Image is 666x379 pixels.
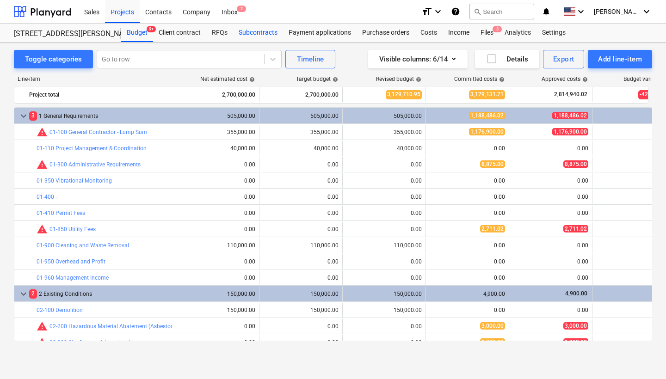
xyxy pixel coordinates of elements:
div: 0.00 [513,307,588,313]
span: help [497,77,505,82]
div: 0.00 [180,226,255,232]
span: Committed costs exceed revised budget [37,224,48,235]
div: 505,000.00 [180,113,255,119]
div: 0.00 [346,339,422,346]
div: 0.00 [263,194,339,200]
span: 3,000.00 [480,322,505,330]
div: Approved costs [542,76,588,82]
div: 0.00 [513,258,588,265]
div: 0.00 [346,194,422,200]
span: 1,900.00 [480,338,505,346]
a: 01-110 Project Management & Coordination [37,145,147,152]
div: 150,000.00 [180,291,255,297]
div: 2,700,000.00 [180,87,255,102]
div: 40,000.00 [346,145,422,152]
button: Search [469,4,534,19]
span: 1,176,900.00 [552,128,588,135]
div: Subcontracts [233,24,283,42]
div: 4,900.00 [430,291,505,297]
div: 0.00 [513,177,588,184]
div: 0.00 [513,145,588,152]
div: 0.00 [513,275,588,281]
span: 2 [237,6,246,12]
div: 0.00 [263,339,339,346]
div: 0.00 [430,307,505,313]
div: Target budget [296,76,338,82]
i: keyboard_arrow_down [641,6,652,17]
a: 01-300 Administrative Requirements [49,161,141,168]
div: 0.00 [513,210,588,216]
div: Committed costs [454,76,505,82]
a: 01-960 Management Income [37,275,109,281]
a: Files3 [475,24,499,42]
a: 01-350 Vibrational Monitoring [37,177,112,184]
div: 0.00 [263,258,339,265]
span: Committed costs exceed revised budget [37,337,48,348]
div: 0.00 [180,258,255,265]
div: Budget [121,24,153,42]
a: Purchase orders [357,24,415,42]
a: Budget9+ [121,24,153,42]
a: 02-300 Site Surveys & Investigations [49,339,140,346]
button: Details [475,50,539,68]
span: 2,711.02 [480,225,505,232]
div: 0.00 [513,242,588,249]
a: RFQs [206,24,233,42]
a: 01-410 Permit Fees [37,210,85,216]
div: 0.00 [346,258,422,265]
div: 0.00 [180,210,255,216]
a: Analytics [499,24,536,42]
div: 0.00 [263,323,339,330]
span: 8,875.00 [563,160,588,168]
i: keyboard_arrow_down [432,6,444,17]
span: 9+ [147,26,156,32]
div: 0.00 [346,177,422,184]
span: Committed costs exceed revised budget [37,321,48,332]
button: Add line-item [588,50,652,68]
div: Project total [29,87,172,102]
span: Committed costs exceed revised budget [37,127,48,138]
span: 3 [493,26,502,32]
div: 40,000.00 [263,145,339,152]
div: Details [486,53,528,65]
a: 01-950 Overhead and Profit [37,258,105,265]
div: 0.00 [430,275,505,281]
span: 3,000.00 [563,322,588,330]
span: 3,129,710.95 [386,90,422,99]
div: Revised budget [376,76,421,82]
div: 355,000.00 [180,129,255,135]
div: 0.00 [346,275,422,281]
span: 4,900.00 [564,290,588,297]
span: 3 [29,111,37,120]
div: 150,000.00 [180,307,255,313]
button: Toggle categories [14,50,93,68]
div: Payment applications [283,24,357,42]
span: 1,176,900.00 [469,128,505,135]
div: 150,000.00 [346,307,422,313]
a: 01-100 General Contractor - Lump Sum [49,129,147,135]
div: 0.00 [430,242,505,249]
a: 01-900 Cleaning and Waste Removal [37,242,129,249]
div: 0.00 [430,194,505,200]
span: keyboard_arrow_down [18,288,29,300]
div: Export [553,53,574,65]
button: Export [543,50,585,68]
button: Timeline [285,50,335,68]
a: 01-400 - [37,194,57,200]
a: Client contract [153,24,206,42]
div: 40,000.00 [180,145,255,152]
span: help [247,77,255,82]
div: Files [475,24,499,42]
div: 2,700,000.00 [263,87,339,102]
div: 110,000.00 [180,242,255,249]
div: Line-item [14,76,176,82]
span: 3,179,131.71 [469,90,505,99]
span: help [580,77,588,82]
div: 0.00 [180,194,255,200]
span: 1,188,486.02 [469,112,505,119]
a: Costs [415,24,443,42]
